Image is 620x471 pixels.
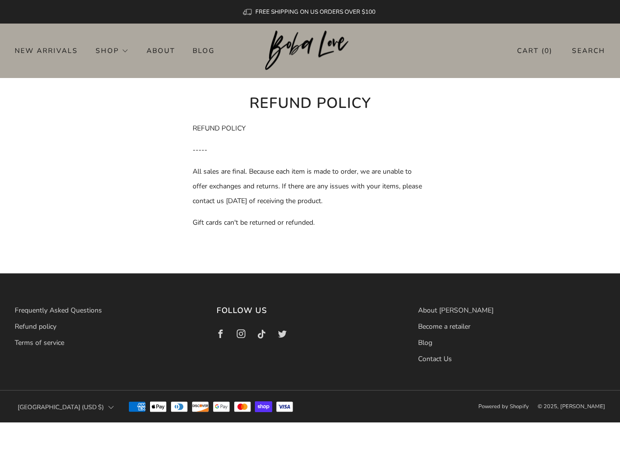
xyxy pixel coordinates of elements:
img: Boba Love [265,30,355,71]
a: Refund policy [15,322,56,331]
a: Shop [96,43,129,58]
span: . [193,261,194,270]
a: Blog [418,338,432,347]
a: Terms of service [15,338,64,347]
a: Powered by Shopify [478,403,529,410]
span: © 2025, [PERSON_NAME] [538,403,605,410]
a: New Arrivals [15,43,78,58]
a: Search [572,43,605,59]
span: FREE SHIPPING ON US ORDERS OVER $100 [255,8,375,16]
a: Cart [517,43,552,59]
button: [GEOGRAPHIC_DATA] (USD $) [15,396,117,418]
a: Contact Us [418,354,452,364]
a: About [PERSON_NAME] [418,306,494,315]
h3: Follow us [217,303,404,318]
p: All sales are final. Because each item is made to order, we are unable to offer exchanges and ret... [193,164,428,209]
p: Gift cards can't be returned or refunded. [193,215,428,230]
p: ----- [193,143,428,157]
a: Blog [193,43,215,58]
h1: Refund policy [193,93,428,114]
p: REFUND POLICY [193,121,428,136]
a: Frequently Asked Questions [15,306,102,315]
items-count: 0 [545,46,549,55]
a: Become a retailer [418,322,471,331]
a: About [147,43,175,58]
